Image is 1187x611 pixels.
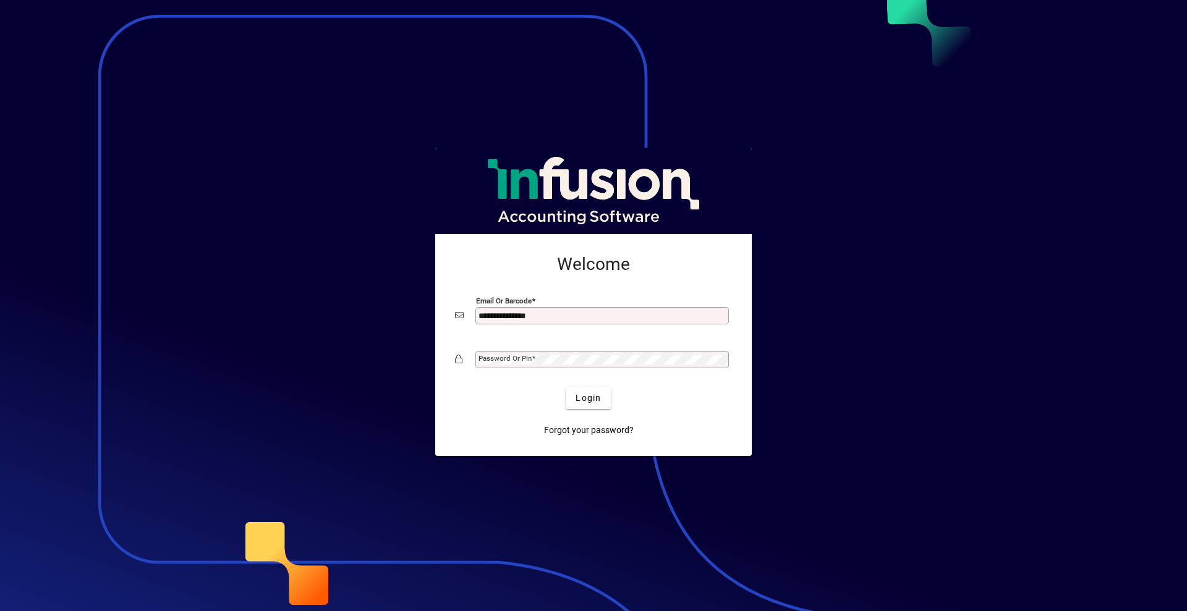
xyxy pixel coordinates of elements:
[576,392,601,405] span: Login
[566,387,611,409] button: Login
[539,419,639,441] a: Forgot your password?
[455,254,732,275] h2: Welcome
[476,297,532,305] mat-label: Email or Barcode
[479,354,532,363] mat-label: Password or Pin
[544,424,634,437] span: Forgot your password?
